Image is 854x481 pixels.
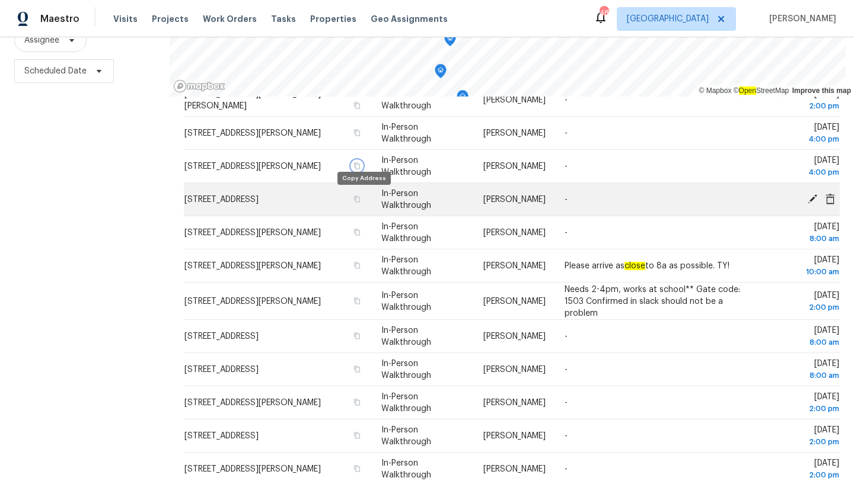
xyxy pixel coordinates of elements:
span: [STREET_ADDRESS][PERSON_NAME] [184,162,321,171]
span: [PERSON_NAME] [483,365,546,374]
button: Copy Address [352,430,362,441]
span: [STREET_ADDRESS] [184,195,259,204]
button: Copy Address [352,100,362,111]
span: - [565,96,568,104]
a: Mapbox homepage [173,79,225,93]
span: - [565,399,568,407]
div: 4:00 pm [761,133,839,145]
span: In-Person Walkthrough [381,360,431,380]
button: Copy Address [352,161,362,171]
span: Visits [113,13,138,25]
span: [PERSON_NAME] [483,96,546,104]
div: 2:00 pm [761,100,839,112]
div: 8:00 am [761,233,839,245]
span: [PERSON_NAME] [483,432,546,440]
span: [PERSON_NAME] [483,262,546,270]
span: [STREET_ADDRESS] [184,332,259,341]
span: [DATE] [761,223,839,245]
span: [STREET_ADDRESS] [184,365,259,374]
div: Map marker [435,64,447,82]
span: [STREET_ADDRESS][PERSON_NAME] [184,129,321,137]
span: Projects [152,13,189,25]
span: [PERSON_NAME] [483,465,546,473]
div: 2:00 pm [761,469,839,481]
button: Copy Address [352,295,362,306]
span: In-Person Walkthrough [381,223,431,243]
a: Improve this map [792,86,851,95]
button: Copy Address [352,227,362,238]
span: [PERSON_NAME] [764,13,836,25]
span: Scheduled Date [24,65,87,77]
span: [PERSON_NAME] [483,229,546,237]
span: Please arrive as to 8a as possible. TY! [565,262,729,270]
span: In-Person Walkthrough [381,291,431,311]
span: In-Person Walkthrough [381,123,431,143]
div: 8:00 am [761,336,839,348]
span: [STREET_ADDRESS][PERSON_NAME] [184,465,321,473]
span: [PERSON_NAME] [483,297,546,305]
span: [STREET_ADDRESS][PERSON_NAME][PERSON_NAME] [184,90,321,110]
span: [PERSON_NAME] [483,162,546,171]
span: In-Person Walkthrough [381,426,431,446]
div: 10:00 am [761,266,839,278]
span: Properties [310,13,356,25]
span: Edit [804,193,821,204]
button: Copy Address [352,397,362,408]
span: [PERSON_NAME] [483,332,546,341]
span: In-Person Walkthrough [381,459,431,479]
div: 2:00 pm [761,301,839,313]
a: OpenStreetMap [734,86,789,95]
span: In-Person Walkthrough [381,156,431,177]
span: [DATE] [761,156,839,178]
span: [PERSON_NAME] [483,399,546,407]
div: 2:00 pm [761,403,839,415]
span: [DATE] [761,90,839,112]
span: [STREET_ADDRESS][PERSON_NAME] [184,297,321,305]
span: [DATE] [761,360,839,381]
span: Cancel [821,193,839,204]
span: [GEOGRAPHIC_DATA] [627,13,709,25]
span: [PERSON_NAME] [483,195,546,204]
span: In-Person Walkthrough [381,90,431,110]
div: 48 [600,7,608,19]
span: [DATE] [761,326,839,348]
span: [PERSON_NAME] [483,129,546,137]
div: 8:00 am [761,370,839,381]
span: Tasks [271,15,296,23]
span: In-Person Walkthrough [381,256,431,276]
span: Geo Assignments [371,13,448,25]
span: [STREET_ADDRESS][PERSON_NAME] [184,262,321,270]
span: - [565,129,568,137]
span: [STREET_ADDRESS][PERSON_NAME] [184,229,321,237]
a: Mapbox [699,86,732,95]
span: [STREET_ADDRESS][PERSON_NAME] [184,399,321,407]
span: [DATE] [761,256,839,278]
span: - [565,229,568,237]
span: [DATE] [761,426,839,448]
span: Work Orders [203,13,257,25]
span: In-Person Walkthrough [381,326,431,347]
button: Copy Address [352,260,362,271]
span: [DATE] [761,459,839,481]
span: - [565,162,568,171]
div: Map marker [444,32,456,50]
span: Assignee [24,34,59,46]
span: In-Person Walkthrough [381,190,431,210]
span: [DATE] [761,123,839,145]
span: Needs 2-4pm, works at school** Gate code: 1503 Confirmed in slack should not be a problem [565,285,740,317]
button: Copy Address [352,364,362,374]
span: - [565,365,568,374]
span: [DATE] [761,291,839,313]
span: - [565,465,568,473]
span: [STREET_ADDRESS] [184,432,259,440]
button: Copy Address [352,331,362,341]
span: Maestro [40,13,79,25]
div: Map marker [457,90,469,108]
span: [DATE] [761,393,839,415]
div: 2:00 pm [761,436,839,448]
span: - [565,332,568,341]
button: Copy Address [352,127,362,138]
ah_el_jm_1744035306855: Open [739,86,756,95]
span: In-Person Walkthrough [381,393,431,413]
div: 4:00 pm [761,166,839,178]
